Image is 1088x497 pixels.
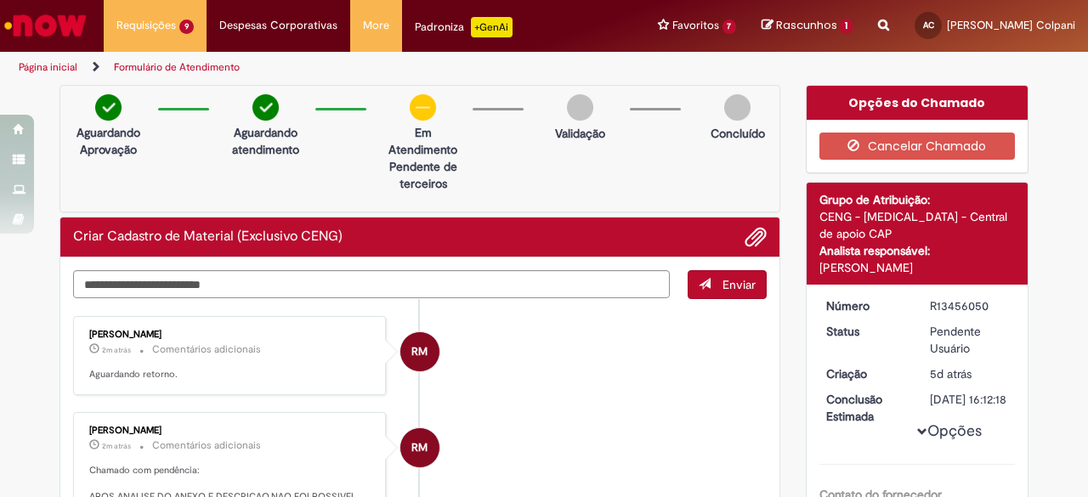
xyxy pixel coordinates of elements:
p: +GenAi [471,17,513,37]
div: Opções do Chamado [807,86,1028,120]
dt: Status [813,323,918,340]
span: Favoritos [672,17,719,34]
img: ServiceNow [2,8,89,42]
div: Pendente Usuário [930,323,1009,357]
a: Formulário de Atendimento [114,60,240,74]
div: Raiane Martins [400,332,439,371]
img: check-circle-green.png [95,94,122,121]
img: img-circle-grey.png [724,94,751,121]
span: 2m atrás [102,441,131,451]
div: [PERSON_NAME] [819,259,1016,276]
p: Pendente de terceiros [382,158,464,192]
span: RM [411,427,428,468]
div: [PERSON_NAME] [89,426,372,436]
span: Rascunhos [776,17,837,33]
p: Em Atendimento [382,124,464,158]
div: [DATE] 16:12:18 [930,391,1009,408]
p: Concluído [711,125,765,142]
span: RM [411,331,428,372]
a: Rascunhos [762,18,853,34]
p: Aguardando Aprovação [67,124,150,158]
img: img-circle-grey.png [567,94,593,121]
span: More [363,17,389,34]
time: 28/08/2025 09:12:13 [930,366,972,381]
div: CENG - [MEDICAL_DATA] - Central de apoio CAP [819,208,1016,242]
span: Enviar [722,277,756,292]
button: Enviar [688,270,767,299]
time: 01/09/2025 09:15:55 [102,345,131,355]
small: Comentários adicionais [152,342,261,357]
span: Requisições [116,17,176,34]
div: [PERSON_NAME] [89,330,372,340]
button: Adicionar anexos [745,226,767,248]
a: Página inicial [19,60,77,74]
span: 9 [179,20,194,34]
button: Cancelar Chamado [819,133,1016,160]
p: Aguardando retorno. [89,368,372,381]
h2: Criar Cadastro de Material (Exclusivo CENG) Histórico de tíquete [73,229,343,245]
span: 2m atrás [102,345,131,355]
dt: Número [813,297,918,314]
div: Raiane Martins [400,428,439,467]
div: Grupo de Atribuição: [819,191,1016,208]
img: check-circle-green.png [252,94,279,121]
small: Comentários adicionais [152,438,261,453]
span: 7 [722,20,737,34]
dt: Criação [813,365,918,382]
div: 28/08/2025 09:12:13 [930,365,1009,382]
p: Validação [555,125,605,142]
div: Analista responsável: [819,242,1016,259]
textarea: Digite sua mensagem aqui... [73,270,670,298]
span: Despesas Corporativas [219,17,337,34]
span: 5d atrás [930,366,972,381]
div: R13456050 [930,297,1009,314]
span: [PERSON_NAME] Colpani [947,18,1075,32]
img: circle-minus.png [410,94,436,121]
div: Padroniza [415,17,513,37]
time: 01/09/2025 09:15:19 [102,441,131,451]
ul: Trilhas de página [13,52,712,83]
span: AC [923,20,934,31]
p: Aguardando atendimento [224,124,307,158]
span: 1 [840,19,853,34]
dt: Conclusão Estimada [813,391,918,425]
